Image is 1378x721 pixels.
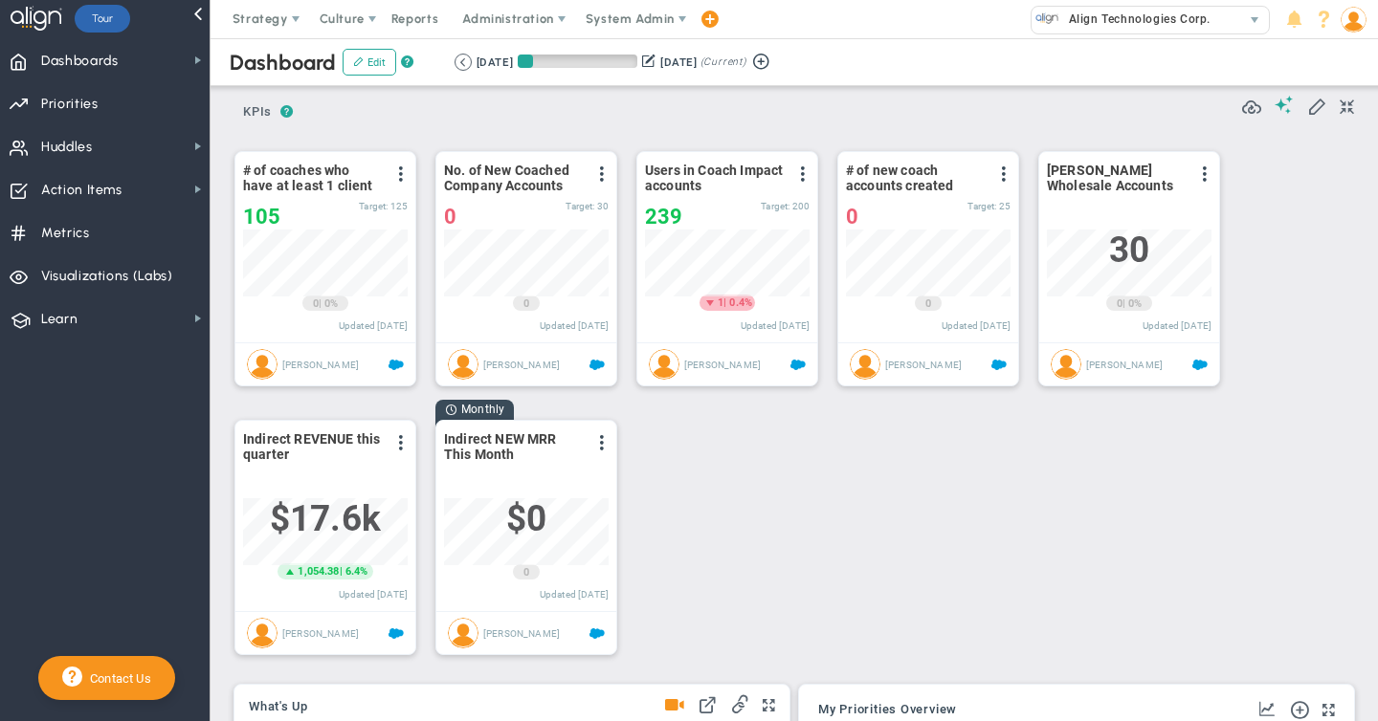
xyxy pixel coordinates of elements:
[649,349,679,380] img: Eugene Terk
[339,320,408,331] span: Updated [DATE]
[518,55,637,68] div: Period Progress: 13% Day 12 of 86 with 74 remaining.
[444,163,583,193] span: No. of New Coached Company Accounts
[1192,358,1208,373] span: Salesforce Enabled<br ></span>ALL Petra Wholesale Accounts - ET
[684,360,761,370] span: [PERSON_NAME]
[455,54,472,71] button: Go to previous period
[540,320,609,331] span: Updated [DATE]
[1059,7,1211,32] span: Align Technologies Corp.
[340,565,343,578] span: |
[41,84,99,124] span: Priorities
[1051,349,1081,380] img: Eugene Terk
[589,358,605,373] span: Salesforce Enabled<br ></span>New Paid Coached Cos in Current Quarter
[243,163,382,193] span: # of coaches who have at least 1 client
[41,256,173,296] span: Visualizations (Labs)
[249,700,308,715] button: What's Up
[1117,296,1122,312] span: 0
[967,201,996,211] span: Target:
[523,565,529,580] span: 0
[462,11,553,26] span: Administration
[448,349,478,380] img: Eugene Terk
[589,626,605,642] span: Salesforce Enabled<br ></span>Indirect New ARR This Month - ET
[1122,297,1125,310] span: |
[723,296,726,309] span: |
[818,703,957,718] button: My Priorities Overview
[249,700,308,713] span: What's Up
[790,358,806,373] span: Salesforce Enabled<br ></span>
[233,11,288,26] span: Strategy
[247,618,278,648] img: Eugene Terk
[645,205,682,229] span: 239
[282,628,359,639] span: [PERSON_NAME]
[660,54,697,71] div: [DATE]
[1275,96,1294,114] span: Suggestions (AI Feature)
[506,498,546,539] span: $0
[942,320,1011,331] span: Updated [DATE]
[444,205,456,229] span: 0
[1128,297,1142,310] span: 0%
[523,296,529,312] span: 0
[343,49,396,76] button: Edit
[324,297,338,310] span: 0%
[230,50,336,76] span: Dashboard
[645,163,784,193] span: Users in Coach Impact accounts
[761,201,789,211] span: Target:
[41,170,122,210] span: Action Items
[41,127,93,167] span: Huddles
[566,201,594,211] span: Target:
[243,431,382,462] span: Indirect REVENUE this quarter
[718,295,723,311] span: 1
[448,618,478,648] img: Eugene Terk
[540,589,609,600] span: Updated [DATE]
[298,564,339,579] span: 1,054.38
[818,703,957,716] span: My Priorities Overview
[41,41,119,81] span: Dashboards
[247,349,278,380] img: Eugene Terk
[885,360,962,370] span: [PERSON_NAME]
[234,97,280,130] button: KPIs
[850,349,880,380] img: Eugene Terk
[390,201,408,211] span: 125
[1086,360,1163,370] span: [PERSON_NAME]
[1109,229,1149,271] span: 30
[389,626,404,642] span: Salesforce Enabled<br ></span>Indirect Revenue - This Quarter - TO DAT
[41,299,78,339] span: Learn
[282,360,359,370] span: [PERSON_NAME]
[1242,95,1261,114] span: Refresh Data
[1241,7,1269,33] span: select
[243,205,280,229] span: 105
[741,320,810,331] span: Updated [DATE]
[444,431,583,462] span: Indirect NEW MRR This Month
[792,201,810,211] span: 200
[586,11,675,26] span: System Admin
[483,360,560,370] span: [PERSON_NAME]
[483,628,560,639] span: [PERSON_NAME]
[41,213,90,253] span: Metrics
[729,296,752,309] span: 0.4%
[477,54,513,71] div: [DATE]
[345,565,368,578] span: 6.4%
[1035,7,1059,31] img: 10991.Company.photo
[339,589,408,600] span: Updated [DATE]
[597,201,609,211] span: 30
[313,296,319,312] span: 0
[82,671,151,686] span: Contact Us
[1307,96,1326,115] span: Edit My KPIs
[846,205,858,229] span: 0
[234,97,280,127] span: KPIs
[1341,7,1367,33] img: 50249.Person.photo
[1047,163,1186,193] span: [PERSON_NAME] Wholesale Accounts
[700,54,746,71] span: (Current)
[925,296,931,312] span: 0
[1143,320,1211,331] span: Updated [DATE]
[846,163,985,193] span: # of new coach accounts created
[320,11,365,26] span: Culture
[389,358,404,373] span: Salesforce Enabled<br ></span>VIP Coaches
[270,498,381,539] span: $17,599.76
[999,201,1011,211] span: 25
[991,358,1007,373] span: Salesforce Enabled<br ></span>New Coaches by Quarter
[359,201,388,211] span: Target:
[319,297,322,310] span: |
